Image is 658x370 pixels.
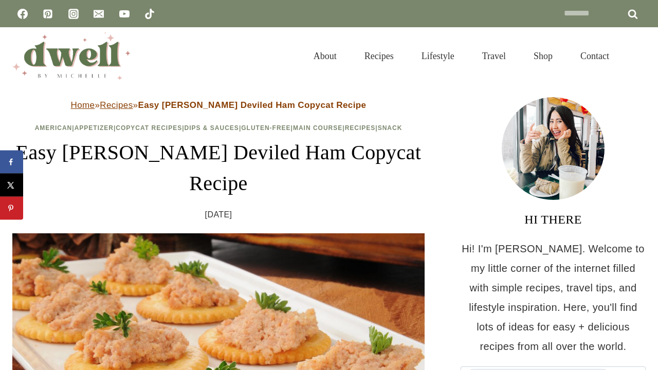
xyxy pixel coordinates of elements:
[300,38,351,74] a: About
[378,124,403,132] a: Snack
[88,4,109,24] a: Email
[71,100,367,110] span: » »
[345,124,376,132] a: Recipes
[461,210,646,229] h3: HI THERE
[71,100,95,110] a: Home
[300,38,623,74] nav: Primary Navigation
[116,124,182,132] a: Copycat Recipes
[35,124,72,132] a: American
[205,207,232,223] time: [DATE]
[12,32,131,80] img: DWELL by michelle
[100,100,133,110] a: Recipes
[12,4,33,24] a: Facebook
[520,38,566,74] a: Shop
[351,38,408,74] a: Recipes
[293,124,342,132] a: Main Course
[139,4,160,24] a: TikTok
[114,4,135,24] a: YouTube
[138,100,366,110] strong: Easy [PERSON_NAME] Deviled Ham Copycat Recipe
[63,4,84,24] a: Instagram
[566,38,623,74] a: Contact
[468,38,520,74] a: Travel
[241,124,290,132] a: Gluten-Free
[408,38,468,74] a: Lifestyle
[38,4,58,24] a: Pinterest
[35,124,403,132] span: | | | | | | |
[628,47,646,65] button: View Search Form
[75,124,114,132] a: Appetizer
[461,239,646,356] p: Hi! I'm [PERSON_NAME]. Welcome to my little corner of the internet filled with simple recipes, tr...
[12,137,425,199] h1: Easy [PERSON_NAME] Deviled Ham Copycat Recipe
[185,124,239,132] a: Dips & Sauces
